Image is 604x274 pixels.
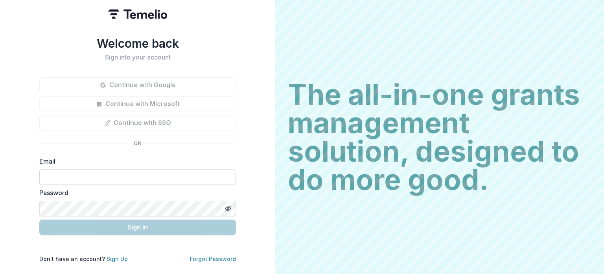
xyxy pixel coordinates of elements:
button: Continue with SSO [39,115,236,131]
img: Temelio [108,9,167,19]
label: Email [39,157,231,166]
a: Sign Up [107,255,128,262]
p: Don't have an account? [39,255,128,263]
button: Continue with Google [39,77,236,93]
keeper-lock: Open Keeper Popup [220,172,230,182]
a: Forgot Password [190,255,236,262]
h2: Sign into your account [39,54,236,61]
h1: Welcome back [39,36,236,50]
button: Sign In [39,220,236,235]
button: Toggle password visibility [222,202,234,215]
button: Continue with Microsoft [39,96,236,112]
label: Password [39,188,231,198]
